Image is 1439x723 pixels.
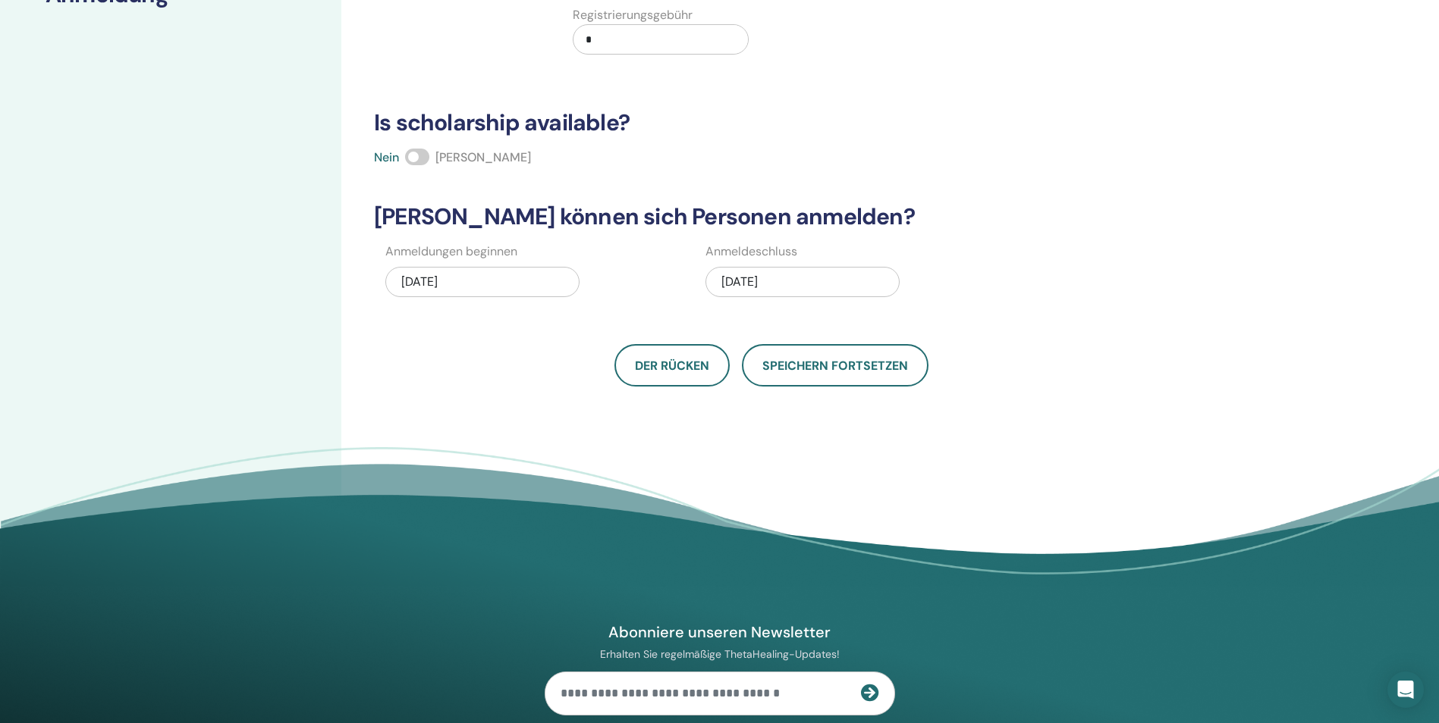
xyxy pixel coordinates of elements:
[545,622,895,642] h4: Abonniere unseren Newsletter
[705,243,797,261] label: Anmeldeschluss
[1387,671,1424,708] div: Open Intercom Messenger
[374,149,399,165] span: Nein
[365,203,1179,230] h3: [PERSON_NAME] können sich Personen anmelden?
[435,149,531,165] span: [PERSON_NAME]
[385,243,517,261] label: Anmeldungen beginnen
[573,6,693,24] label: Registrierungsgebühr
[385,267,580,297] div: [DATE]
[742,344,928,387] button: Speichern fortsetzen
[635,358,709,374] span: Der Rücken
[762,358,908,374] span: Speichern fortsetzen
[545,647,895,661] p: Erhalten Sie regelmäßige ThetaHealing-Updates!
[365,109,1179,136] h3: Is scholarship available?
[614,344,730,387] button: Der Rücken
[705,267,900,297] div: [DATE]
